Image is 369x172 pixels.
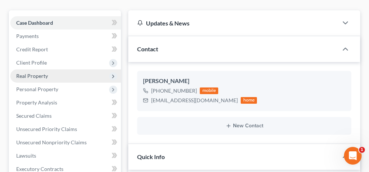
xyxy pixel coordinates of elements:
[16,139,87,145] span: Unsecured Nonpriority Claims
[151,87,197,94] div: [PHONE_NUMBER]
[137,19,329,27] div: Updates & News
[16,126,77,132] span: Unsecured Priority Claims
[359,147,365,153] span: 1
[10,43,121,56] a: Credit Report
[344,147,362,165] iframe: Intercom live chat
[16,152,36,159] span: Lawsuits
[10,149,121,162] a: Lawsuits
[137,153,165,160] span: Quick Info
[16,99,57,106] span: Property Analysis
[241,97,257,104] div: home
[16,59,47,66] span: Client Profile
[16,73,48,79] span: Real Property
[10,30,121,43] a: Payments
[16,166,63,172] span: Executory Contracts
[16,46,48,52] span: Credit Report
[10,96,121,109] a: Property Analysis
[10,136,121,149] a: Unsecured Nonpriority Claims
[143,123,345,129] button: New Contact
[16,113,52,119] span: Secured Claims
[10,16,121,30] a: Case Dashboard
[10,109,121,123] a: Secured Claims
[10,123,121,136] a: Unsecured Priority Claims
[137,45,158,52] span: Contact
[151,97,238,104] div: [EMAIL_ADDRESS][DOMAIN_NAME]
[16,20,53,26] span: Case Dashboard
[143,77,345,86] div: [PERSON_NAME]
[16,33,39,39] span: Payments
[200,87,218,94] div: mobile
[16,86,58,92] span: Personal Property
